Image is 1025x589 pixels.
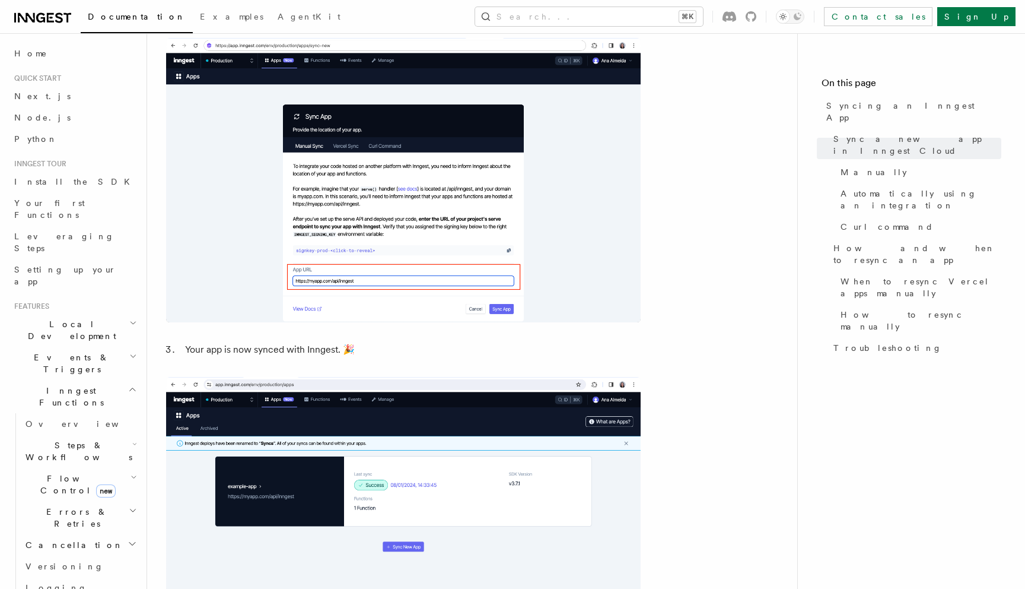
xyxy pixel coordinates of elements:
button: Errors & Retries [21,501,139,534]
a: Syncing an Inngest App [822,95,1001,128]
span: Documentation [88,12,186,21]
a: When to resync Vercel apps manually [836,271,1001,304]
span: Errors & Retries [21,506,129,530]
span: Troubleshooting [833,342,942,354]
a: Examples [193,4,270,32]
span: Curl command [841,221,934,233]
h4: On this page [822,76,1001,95]
span: Quick start [9,74,61,83]
kbd: ⌘K [679,11,696,23]
button: Toggle dark mode [776,9,804,24]
span: Features [9,302,49,311]
span: Sync a new app in Inngest Cloud [833,133,1001,157]
span: Python [14,134,58,144]
span: Leveraging Steps [14,232,114,253]
span: Your first Functions [14,198,85,220]
a: Troubleshooting [829,337,1001,359]
a: Manually [836,161,1001,183]
li: Your app is now synced with Inngest. 🎉 [182,341,641,358]
span: Inngest tour [9,159,66,169]
span: How to resync manually [841,309,1001,332]
span: Cancellation [21,539,123,551]
button: Local Development [9,313,139,347]
button: Events & Triggers [9,347,139,380]
a: Curl command [836,216,1001,237]
a: Home [9,43,139,64]
span: When to resync Vercel apps manually [841,275,1001,299]
span: Overview [26,419,148,429]
a: How and when to resync an app [829,237,1001,271]
span: Events & Triggers [9,351,129,375]
button: Flow Controlnew [21,468,139,501]
a: Your first Functions [9,192,139,226]
button: Steps & Workflows [21,435,139,468]
span: new [96,484,116,498]
a: Documentation [81,4,193,33]
button: Search...⌘K [475,7,703,26]
span: Syncing an Inngest App [826,100,1001,123]
span: Node.js [14,113,71,122]
span: Inngest Functions [9,385,128,408]
span: Steps & Workflows [21,439,132,463]
a: Overview [21,413,139,435]
span: Local Development [9,318,129,342]
span: Flow Control [21,473,130,496]
a: Python [9,128,139,150]
button: Cancellation [21,534,139,556]
span: Automatically using an integration [841,188,1001,211]
a: Sync a new app in Inngest Cloud [829,128,1001,161]
span: Manually [841,166,907,178]
a: Node.js [9,107,139,128]
span: AgentKit [278,12,340,21]
a: Setting up your app [9,259,139,292]
span: Examples [200,12,263,21]
a: Next.js [9,85,139,107]
a: Automatically using an integration [836,183,1001,216]
a: How to resync manually [836,304,1001,337]
a: Contact sales [824,7,932,26]
a: Versioning [21,556,139,577]
button: Inngest Functions [9,380,139,413]
a: Install the SDK [9,171,139,192]
span: How and when to resync an app [833,242,1001,266]
span: Next.js [14,91,71,101]
a: Sign Up [937,7,1016,26]
a: Leveraging Steps [9,226,139,259]
span: Versioning [26,562,104,571]
span: Install the SDK [14,177,137,186]
span: Home [14,47,47,59]
img: Sync New App form where you paste your project’s serve endpoint to inform Inngest about the locat... [166,38,641,322]
a: AgentKit [270,4,348,32]
span: Setting up your app [14,265,116,286]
